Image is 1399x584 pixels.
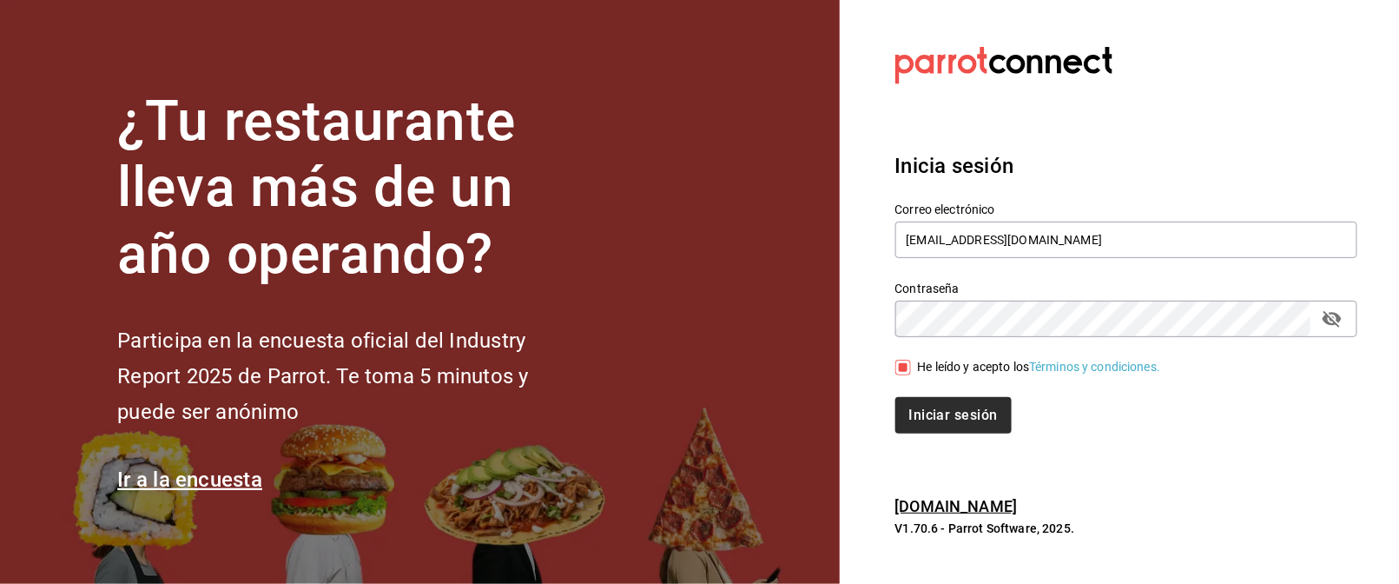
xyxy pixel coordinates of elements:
[895,497,1018,515] a: [DOMAIN_NAME]
[895,397,1012,434] button: Iniciar sesión
[117,323,586,429] h2: Participa en la encuesta oficial del Industry Report 2025 de Parrot. Te toma 5 minutos y puede se...
[1029,360,1160,374] a: Términos y condiciones.
[895,282,1358,295] label: Contraseña
[895,520,1357,537] p: V1.70.6 - Parrot Software, 2025.
[117,468,262,492] a: Ir a la encuesta
[895,203,1358,216] label: Correo electrónico
[117,89,586,289] h1: ¿Tu restaurante lleva más de un año operando?
[1317,304,1347,334] button: passwordField
[918,358,1161,376] div: He leído y acepto los
[895,222,1358,258] input: Ingresa tu correo electrónico
[895,150,1357,182] h3: Inicia sesión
